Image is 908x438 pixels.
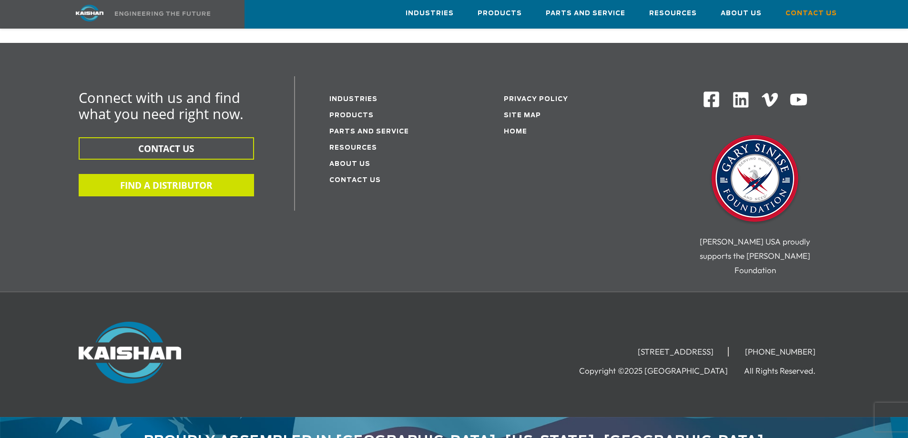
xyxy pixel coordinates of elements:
span: Products [478,8,522,19]
a: Home [504,129,527,135]
img: kaishan logo [54,5,125,21]
a: Contact Us [786,0,837,26]
span: Parts and Service [546,8,625,19]
img: Kaishan [79,322,181,384]
a: Industries [329,96,377,102]
a: Industries [406,0,454,26]
li: All Rights Reserved. [744,366,830,376]
a: About Us [329,161,370,167]
img: Linkedin [732,91,750,109]
span: [PERSON_NAME] USA proudly supports the [PERSON_NAME] Foundation [700,236,810,275]
a: Site Map [504,112,541,119]
a: Contact Us [329,177,381,183]
button: FIND A DISTRIBUTOR [79,174,254,196]
a: Parts and service [329,129,409,135]
a: Resources [649,0,697,26]
a: Products [329,112,374,119]
img: Facebook [703,91,720,108]
a: Privacy Policy [504,96,568,102]
button: CONTACT US [79,137,254,160]
a: Parts and Service [546,0,625,26]
span: Connect with us and find what you need right now. [79,88,244,123]
a: Resources [329,145,377,151]
a: Products [478,0,522,26]
img: Gary Sinise Foundation [707,132,803,227]
span: Industries [406,8,454,19]
img: Youtube [789,91,808,109]
a: About Us [721,0,762,26]
span: Contact Us [786,8,837,19]
span: Resources [649,8,697,19]
img: Engineering the future [115,11,210,16]
li: [STREET_ADDRESS] [623,347,729,357]
li: [PHONE_NUMBER] [731,347,830,357]
span: About Us [721,8,762,19]
img: Vimeo [762,93,778,107]
li: Copyright ©2025 [GEOGRAPHIC_DATA] [579,366,742,376]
